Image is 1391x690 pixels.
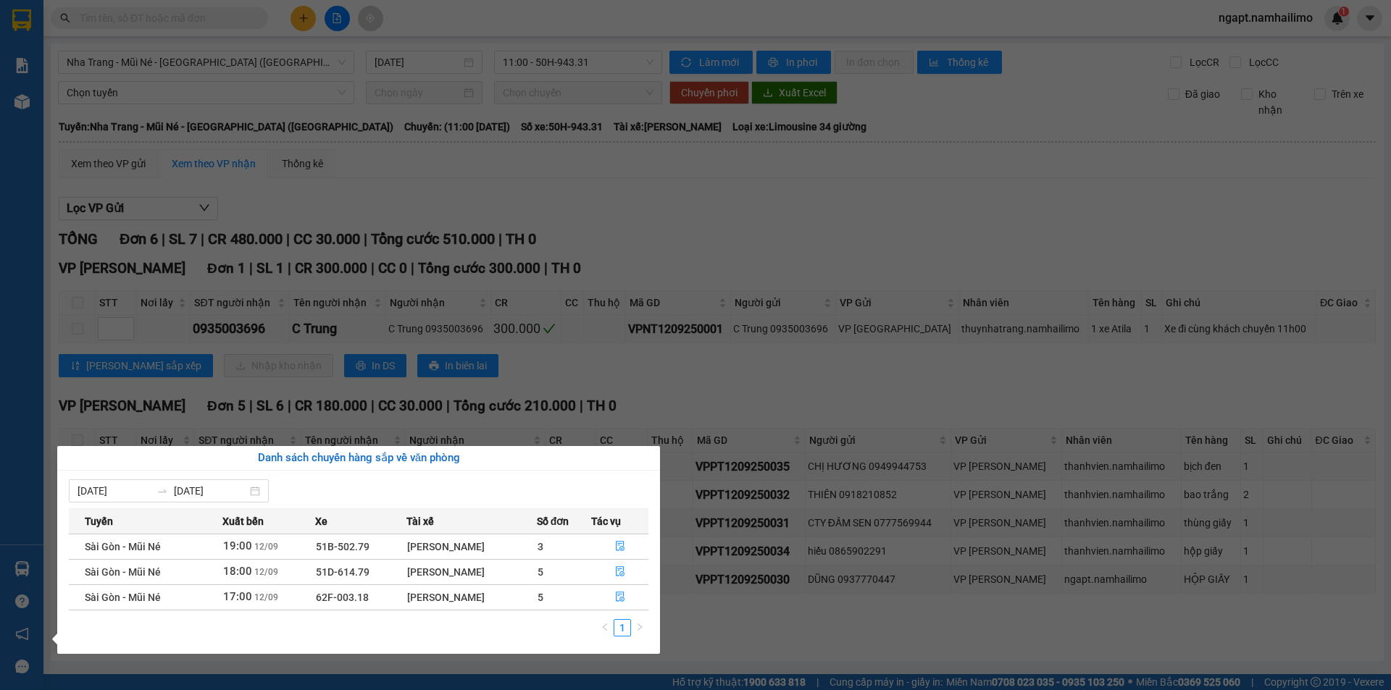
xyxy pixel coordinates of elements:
button: file-done [592,586,648,609]
span: Tài xế [406,513,434,529]
button: left [596,619,614,636]
span: 3 [538,541,543,552]
div: Danh sách chuyến hàng sắp về văn phòng [69,450,648,467]
div: [PERSON_NAME] [407,589,536,605]
span: 51B-502.79 [316,541,369,552]
span: 18:00 [223,565,252,578]
span: file-done [615,541,625,552]
li: Next Page [631,619,648,636]
span: Xe [315,513,327,529]
span: Sài Gòn - Mũi Né [85,566,161,578]
span: Tác vụ [591,513,621,529]
span: Số đơn [537,513,569,529]
span: file-done [615,566,625,578]
span: 12/09 [254,592,278,602]
li: 1 [614,619,631,636]
span: file-done [615,592,625,603]
span: right [635,623,644,631]
span: 17:00 [223,590,252,603]
span: 5 [538,592,543,603]
span: 19:00 [223,539,252,552]
span: 5 [538,566,543,578]
span: 12/09 [254,542,278,552]
span: 62F-003.18 [316,592,369,603]
span: Sài Gòn - Mũi Né [85,592,161,603]
div: [PERSON_NAME] [407,564,536,580]
span: Tuyến [85,513,113,529]
a: 1 [614,620,630,636]
span: Sài Gòn - Mũi Né [85,541,161,552]
span: to [156,485,168,497]
li: Previous Page [596,619,614,636]
span: Xuất bến [222,513,264,529]
span: 12/09 [254,567,278,577]
div: [PERSON_NAME] [407,539,536,555]
span: left [601,623,609,631]
button: file-done [592,535,648,558]
button: right [631,619,648,636]
span: swap-right [156,485,168,497]
button: file-done [592,560,648,584]
input: Đến ngày [174,483,247,499]
input: Từ ngày [78,483,151,499]
span: 51D-614.79 [316,566,369,578]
